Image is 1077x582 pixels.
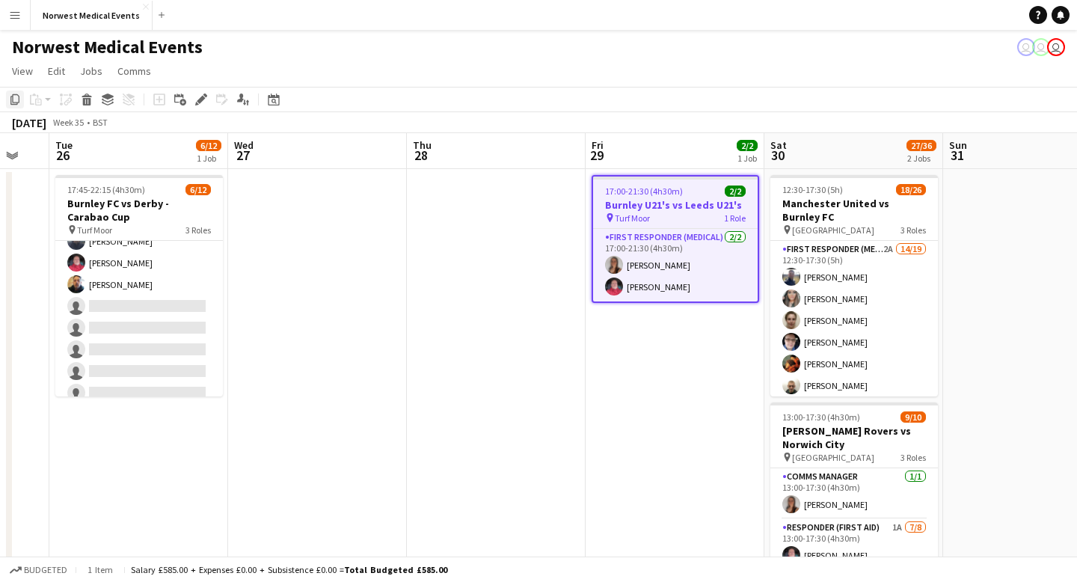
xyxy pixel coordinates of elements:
[82,564,118,575] span: 1 item
[589,147,604,164] span: 29
[117,64,151,78] span: Comms
[77,224,112,236] span: Turf Moor
[12,36,203,58] h1: Norwest Medical Events
[12,115,46,130] div: [DATE]
[93,117,108,128] div: BST
[232,147,254,164] span: 27
[111,61,157,81] a: Comms
[947,147,967,164] span: 31
[592,175,759,303] app-job-card: 17:00-21:30 (4h30m)2/2Burnley U21's vs Leeds U21's Turf Moor1 RoleFirst Responder (Medical)2/217:...
[7,562,70,578] button: Budgeted
[593,198,758,212] h3: Burnley U21's vs Leeds U21's
[770,424,938,451] h3: [PERSON_NAME] Rovers vs Norwich City
[131,564,447,575] div: Salary £585.00 + Expenses £0.00 + Subsistence £0.00 =
[196,140,221,151] span: 6/12
[782,411,860,423] span: 13:00-17:30 (4h30m)
[770,138,787,152] span: Sat
[1047,38,1065,56] app-user-avatar: Rory Murphy
[725,186,746,197] span: 2/2
[900,224,926,236] span: 3 Roles
[896,184,926,195] span: 18/26
[900,452,926,463] span: 3 Roles
[770,175,938,396] app-job-card: 12:30-17:30 (5h)18/26Manchester United vs Burnley FC [GEOGRAPHIC_DATA]3 RolesFirst Responder (Med...
[12,64,33,78] span: View
[737,153,757,164] div: 1 Job
[907,153,936,164] div: 2 Jobs
[411,147,432,164] span: 28
[55,162,223,408] app-card-role: 17:45-22:15 (4h30m)[PERSON_NAME][PERSON_NAME][PERSON_NAME][PERSON_NAME][PERSON_NAME]
[53,147,73,164] span: 26
[49,117,87,128] span: Week 35
[55,197,223,224] h3: Burnley FC vs Derby - Carabao Cup
[6,61,39,81] a: View
[48,64,65,78] span: Edit
[949,138,967,152] span: Sun
[67,184,145,195] span: 17:45-22:15 (4h30m)
[792,452,874,463] span: [GEOGRAPHIC_DATA]
[792,224,874,236] span: [GEOGRAPHIC_DATA]
[592,138,604,152] span: Fri
[42,61,71,81] a: Edit
[31,1,153,30] button: Norwest Medical Events
[185,224,211,236] span: 3 Roles
[80,64,102,78] span: Jobs
[770,468,938,519] app-card-role: Comms Manager1/113:00-17:30 (4h30m)[PERSON_NAME]
[768,147,787,164] span: 30
[724,212,746,224] span: 1 Role
[234,138,254,152] span: Wed
[197,153,221,164] div: 1 Job
[413,138,432,152] span: Thu
[74,61,108,81] a: Jobs
[593,229,758,301] app-card-role: First Responder (Medical)2/217:00-21:30 (4h30m)[PERSON_NAME][PERSON_NAME]
[55,175,223,396] app-job-card: 17:45-22:15 (4h30m)6/12Burnley FC vs Derby - Carabao Cup Turf Moor3 Roles17:45-22:15 (4h30m)[PERS...
[55,138,73,152] span: Tue
[1017,38,1035,56] app-user-avatar: Rory Murphy
[344,564,447,575] span: Total Budgeted £585.00
[737,140,758,151] span: 2/2
[782,184,843,195] span: 12:30-17:30 (5h)
[615,212,650,224] span: Turf Moor
[900,411,926,423] span: 9/10
[185,184,211,195] span: 6/12
[1032,38,1050,56] app-user-avatar: Rory Murphy
[906,140,936,151] span: 27/36
[770,197,938,224] h3: Manchester United vs Burnley FC
[24,565,67,575] span: Budgeted
[605,186,683,197] span: 17:00-21:30 (4h30m)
